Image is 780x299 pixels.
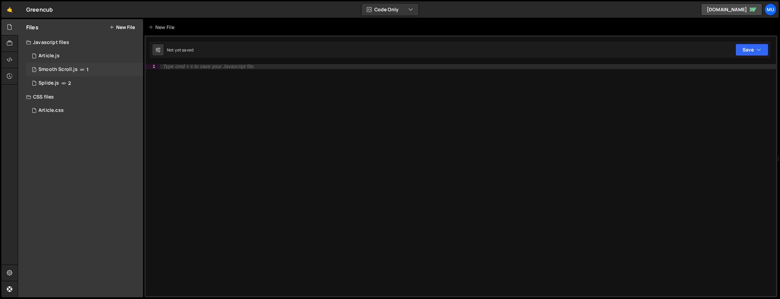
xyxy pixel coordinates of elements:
div: 16982/46575.js [26,63,143,76]
div: New File [149,24,177,31]
div: 16982/46579.js [26,49,143,63]
div: CSS files [18,90,143,104]
div: Not yet saved [167,47,193,53]
div: Splide.js [38,80,59,86]
span: 1 [32,68,36,73]
span: 1 [87,67,89,72]
button: Save [735,44,768,56]
div: Javascript files [18,35,143,49]
div: Article.js [38,53,60,59]
div: Article.css [38,107,64,114]
span: 2 [68,80,71,86]
div: 16982/46583.css [26,104,143,117]
div: Type cmd + s to save your Javascript file. [163,64,255,69]
h2: Files [26,24,38,31]
a: Mu [764,3,777,16]
a: [DOMAIN_NAME] [701,3,762,16]
div: 16982/46574.js [26,76,143,90]
button: New File [109,25,135,30]
div: Greencub [26,5,53,14]
button: Code Only [361,3,419,16]
a: 🤙 [1,1,18,18]
div: 1 [146,64,160,69]
div: Smooth Scroll.js [38,66,78,73]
